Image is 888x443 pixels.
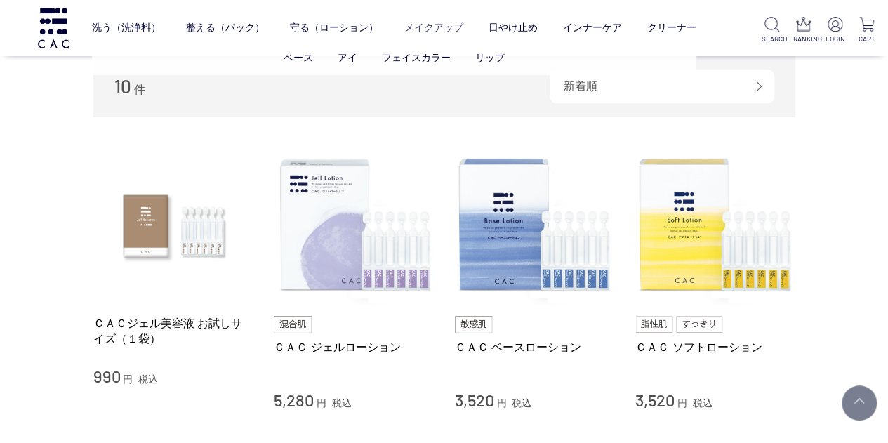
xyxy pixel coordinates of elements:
span: 税込 [138,373,158,385]
img: すっきり [676,316,722,333]
span: 3,520 [455,390,494,410]
span: 円 [496,397,506,409]
span: 円 [317,397,326,409]
a: クリーナー [647,11,696,46]
span: 990 [93,366,121,386]
a: ＣＡＣ ソフトローション [635,340,795,355]
span: 3,520 [635,390,675,410]
span: 税込 [512,397,531,409]
a: ＣＡＣ ジェルローション [274,340,434,355]
span: 件 [134,84,145,95]
img: ＣＡＣ ソフトローション [635,145,795,305]
a: LOGIN [825,17,845,44]
a: 洗う（洗浄料） [92,11,161,46]
a: リップ [475,52,505,63]
a: フェイスカラー [382,52,451,63]
a: ベース [284,52,313,63]
p: LOGIN [825,34,845,44]
img: logo [36,8,71,48]
span: 10 [114,75,131,97]
a: RANKING [793,17,814,44]
a: インナーケア [562,11,621,46]
img: 脂性肌 [635,316,672,333]
p: SEARCH [762,34,782,44]
span: 税込 [693,397,713,409]
a: SEARCH [762,17,782,44]
a: アイ [338,52,357,63]
p: CART [856,34,877,44]
a: ＣＡＣ ベースローション [455,340,615,355]
p: RANKING [793,34,814,44]
a: 日やけ止め [488,11,537,46]
span: 税込 [332,397,352,409]
img: ＣＡＣジェル美容液 お試しサイズ（１袋） [93,145,253,305]
a: 守る（ローション） [290,11,378,46]
a: メイクアップ [404,11,463,46]
a: CART [856,17,877,44]
div: 新着順 [550,70,774,103]
img: ＣＡＣ ベースローション [455,145,615,305]
img: 敏感肌 [455,316,493,333]
a: 整える（パック） [186,11,265,46]
img: 混合肌 [274,316,312,333]
span: 5,280 [274,390,314,410]
a: ＣＡＣジェル美容液 お試しサイズ（１袋） [93,316,253,346]
span: 円 [677,397,687,409]
img: ＣＡＣ ジェルローション [274,145,434,305]
span: 円 [123,373,133,385]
